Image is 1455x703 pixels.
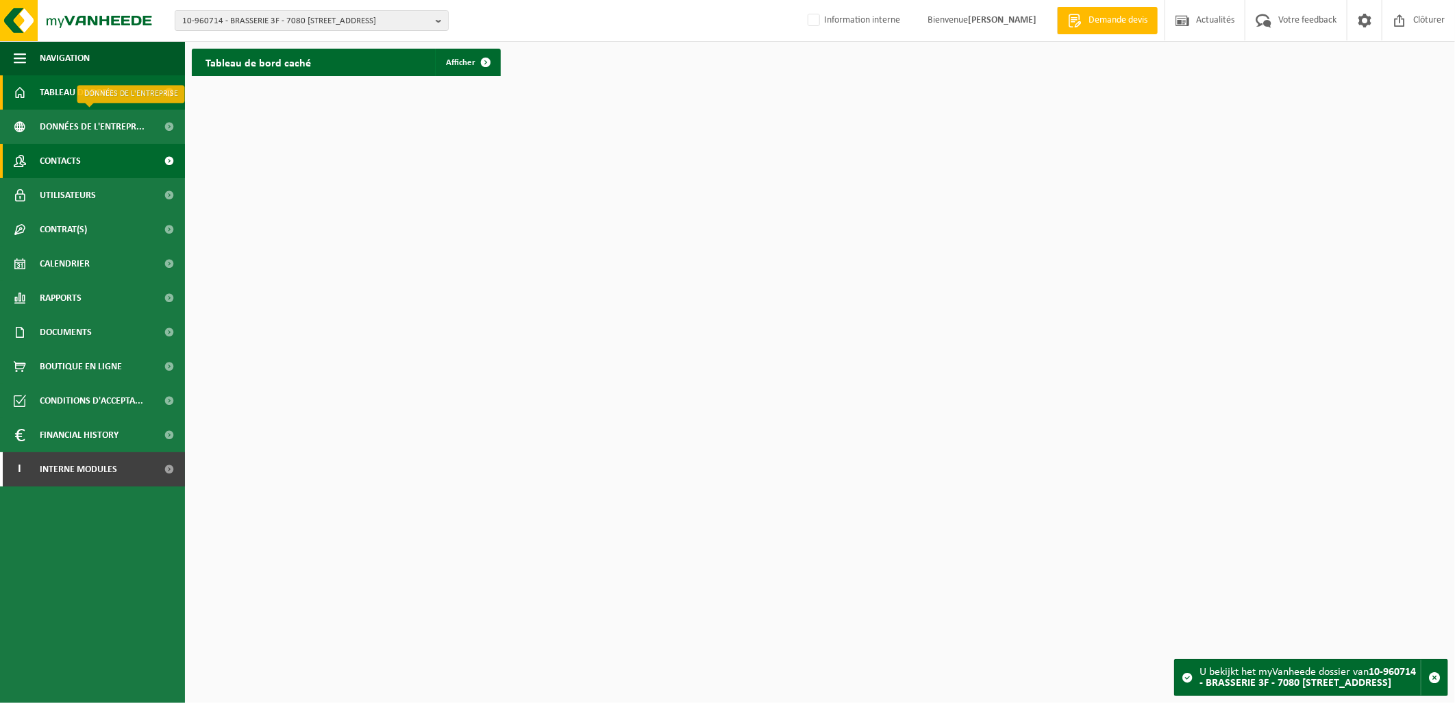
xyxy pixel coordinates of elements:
span: Demande devis [1085,14,1151,27]
div: U bekijkt het myVanheede dossier van [1199,660,1421,695]
button: 10-960714 - BRASSERIE 3F - 7080 [STREET_ADDRESS] [175,10,449,31]
span: Tableau de bord [40,75,114,110]
span: Documents [40,315,92,349]
span: Afficher [446,58,475,67]
span: I [14,452,26,486]
span: Boutique en ligne [40,349,122,384]
h2: Tableau de bord caché [192,49,325,75]
span: Conditions d'accepta... [40,384,143,418]
span: 10-960714 - BRASSERIE 3F - 7080 [STREET_ADDRESS] [182,11,430,32]
span: Calendrier [40,247,90,281]
span: Contrat(s) [40,212,87,247]
span: Interne modules [40,452,117,486]
strong: [PERSON_NAME] [968,15,1036,25]
span: Rapports [40,281,82,315]
span: Navigation [40,41,90,75]
strong: 10-960714 - BRASSERIE 3F - 7080 [STREET_ADDRESS] [1199,667,1416,689]
span: Financial History [40,418,119,452]
a: Demande devis [1057,7,1158,34]
label: Information interne [805,10,900,31]
span: Contacts [40,144,81,178]
span: Utilisateurs [40,178,96,212]
a: Afficher [435,49,499,76]
span: Données de l'entrepr... [40,110,145,144]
